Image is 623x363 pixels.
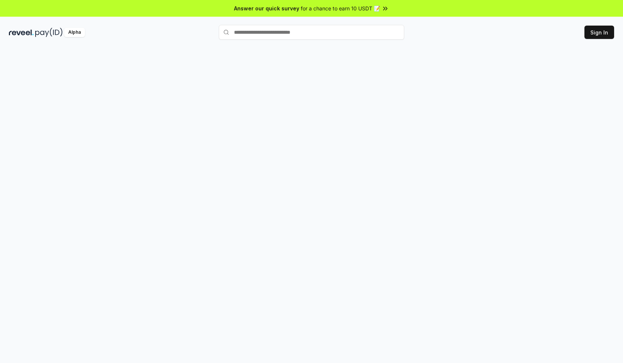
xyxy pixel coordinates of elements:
[584,26,614,39] button: Sign In
[64,28,85,37] div: Alpha
[301,4,380,12] span: for a chance to earn 10 USDT 📝
[9,28,34,37] img: reveel_dark
[35,28,63,37] img: pay_id
[234,4,299,12] span: Answer our quick survey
